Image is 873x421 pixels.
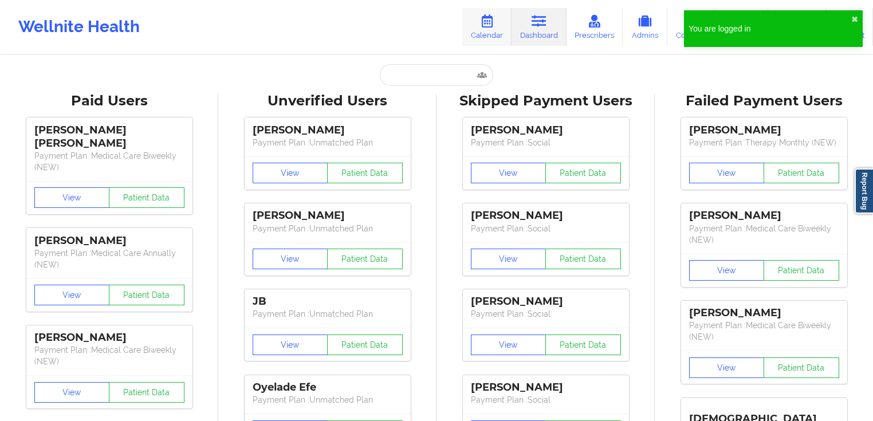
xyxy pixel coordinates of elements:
button: Patient Data [545,335,621,355]
button: Patient Data [109,285,184,305]
div: [PERSON_NAME] [471,381,621,394]
a: Dashboard [512,8,567,46]
div: [PERSON_NAME] [471,124,621,137]
button: Patient Data [109,187,184,208]
p: Payment Plan : Medical Care Biweekly (NEW) [34,150,184,173]
div: [PERSON_NAME] [34,331,184,344]
p: Payment Plan : Medical Care Biweekly (NEW) [689,320,839,343]
a: Coaches [667,8,715,46]
button: View [253,163,328,183]
p: Payment Plan : Unmatched Plan [253,308,403,320]
p: Payment Plan : Social [471,308,621,320]
p: Payment Plan : Social [471,223,621,234]
button: View [34,187,110,208]
a: Prescribers [567,8,623,46]
p: Payment Plan : Social [471,137,621,148]
div: [PERSON_NAME] [34,234,184,247]
p: Payment Plan : Medical Care Biweekly (NEW) [34,344,184,367]
p: Payment Plan : Unmatched Plan [253,223,403,234]
p: Payment Plan : Therapy Monthly (NEW) [689,137,839,148]
div: [PERSON_NAME] [689,124,839,137]
button: View [34,382,110,403]
button: View [253,249,328,269]
button: View [253,335,328,355]
div: [PERSON_NAME] [253,124,403,137]
div: [PERSON_NAME] [689,306,839,320]
div: You are logged in [689,23,851,34]
button: Patient Data [327,249,403,269]
button: Patient Data [764,163,839,183]
button: close [851,15,858,24]
button: View [471,249,546,269]
div: Failed Payment Users [663,92,865,110]
a: Calendar [462,8,512,46]
button: Patient Data [764,260,839,281]
div: Skipped Payment Users [445,92,647,110]
a: Admins [623,8,667,46]
div: [PERSON_NAME] [471,295,621,308]
button: Patient Data [327,163,403,183]
button: Patient Data [109,382,184,403]
button: View [471,163,546,183]
p: Payment Plan : Social [471,394,621,406]
button: View [471,335,546,355]
button: View [689,260,765,281]
div: [PERSON_NAME] [253,209,403,222]
button: Patient Data [327,335,403,355]
button: Patient Data [545,163,621,183]
div: Oyelade Efe [253,381,403,394]
div: Unverified Users [226,92,428,110]
p: Payment Plan : Unmatched Plan [253,137,403,148]
div: [PERSON_NAME] [PERSON_NAME] [34,124,184,150]
div: Paid Users [8,92,210,110]
button: Patient Data [545,249,621,269]
a: Report Bug [855,168,873,214]
button: Patient Data [764,357,839,378]
button: View [689,357,765,378]
p: Payment Plan : Medical Care Biweekly (NEW) [689,223,839,246]
div: [PERSON_NAME] [689,209,839,222]
p: Payment Plan : Medical Care Annually (NEW) [34,247,184,270]
p: Payment Plan : Unmatched Plan [253,394,403,406]
button: View [34,285,110,305]
div: [PERSON_NAME] [471,209,621,222]
div: JB [253,295,403,308]
button: View [689,163,765,183]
